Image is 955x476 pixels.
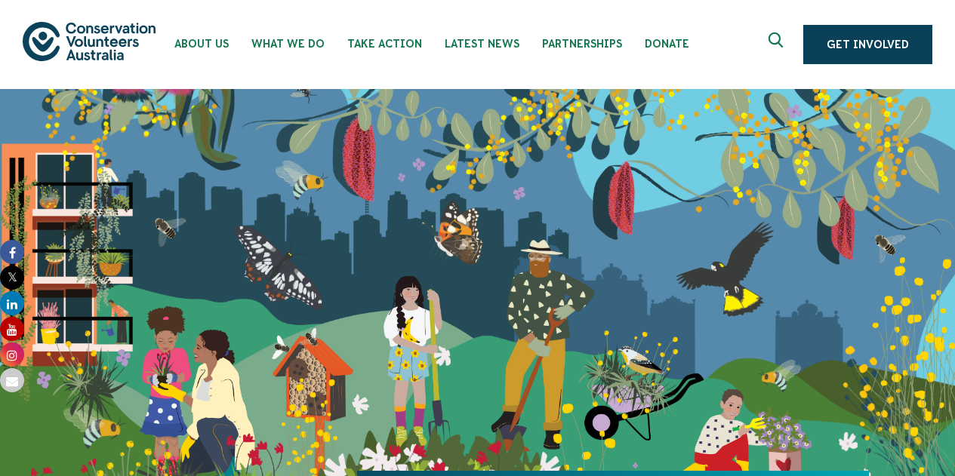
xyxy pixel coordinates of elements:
[23,22,156,60] img: logo.svg
[769,32,787,57] span: Expand search box
[251,38,325,50] span: What We Do
[759,26,796,63] button: Expand search box Close search box
[542,38,622,50] span: Partnerships
[445,38,519,50] span: Latest News
[803,25,932,64] a: Get Involved
[347,38,422,50] span: Take Action
[645,38,689,50] span: Donate
[174,38,229,50] span: About Us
